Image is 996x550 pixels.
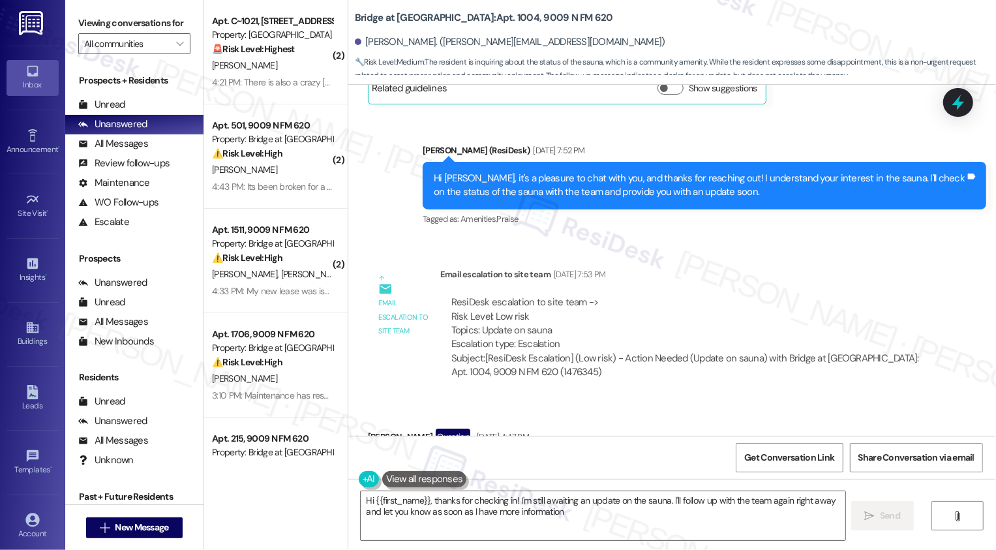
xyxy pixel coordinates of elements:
[78,98,125,112] div: Unread
[451,296,920,352] div: ResiDesk escalation to site team -> Risk Level: Low risk Topics: Update on sauna Escalation type:...
[45,271,47,280] span: •
[212,252,282,264] strong: ⚠️ Risk Level: High
[78,157,170,170] div: Review follow-ups
[212,328,333,341] div: Apt. 1706, 9009 N FM 620
[7,252,59,288] a: Insights •
[212,14,333,28] div: Apt. C~1021, [STREET_ADDRESS]
[78,137,148,151] div: All Messages
[78,414,147,428] div: Unanswered
[7,60,59,95] a: Inbox
[212,76,710,88] div: 4:21 PM: There is also a crazy [DEMOGRAPHIC_DATA] living next door bringing all kinds of homeless...
[212,390,734,401] div: 3:10 PM: Maintenance has responded to the mold related work orders and said they will circle back...
[7,381,59,416] a: Leads
[689,82,757,95] label: Show suggestions
[497,213,519,224] span: Praise
[212,147,282,159] strong: ⚠️ Risk Level: High
[78,13,190,33] label: Viewing conversations for
[212,432,333,446] div: Apt. 215, 9009 N FM 620
[474,430,529,444] div: [DATE] 4:47 PM
[78,196,158,209] div: WO Follow-ups
[858,451,974,465] span: Share Conversation via email
[880,509,900,523] span: Send
[7,509,59,544] a: Account
[530,144,585,157] div: [DATE] 7:52 PM
[355,57,424,67] strong: 🔧 Risk Level: Medium
[212,28,333,42] div: Property: [GEOGRAPHIC_DATA]
[7,445,59,480] a: Templates •
[850,443,983,472] button: Share Conversation via email
[212,181,391,192] div: 4:43 PM: Its been broken for a few weeks now...
[212,356,282,368] strong: ⚠️ Risk Level: High
[212,43,295,55] strong: 🚨 Risk Level: Highest
[355,11,613,25] b: Bridge at [GEOGRAPHIC_DATA]: Apt. 1004, 9009 N FM 620
[65,490,204,504] div: Past + Future Residents
[378,296,429,338] div: Email escalation to site team
[176,38,183,49] i: 
[78,453,134,467] div: Unknown
[212,132,333,146] div: Property: Bridge at [GEOGRAPHIC_DATA]
[212,237,333,251] div: Property: Bridge at [GEOGRAPHIC_DATA]
[100,523,110,533] i: 
[865,511,875,521] i: 
[436,429,470,445] div: Question
[115,521,168,534] span: New Message
[423,209,986,228] div: Tagged as:
[212,164,277,176] span: [PERSON_NAME]
[355,35,665,49] div: [PERSON_NAME]. ([PERSON_NAME][EMAIL_ADDRESS][DOMAIN_NAME])
[84,33,170,54] input: All communities
[78,117,147,131] div: Unanswered
[65,371,204,384] div: Residents
[212,119,333,132] div: Apt. 501, 9009 N FM 620
[361,491,845,540] textarea: Hi {{first_name}}, thanks for checking in! I'm still awaiting an update on the sauna. I'll follow...
[212,59,277,71] span: [PERSON_NAME]
[58,143,60,152] span: •
[212,223,333,237] div: Apt. 1511, 9009 N FM 620
[434,172,965,200] div: Hi [PERSON_NAME], it's a pleasure to chat with you, and thanks for reaching out! I understand you...
[551,267,606,281] div: [DATE] 7:53 PM
[451,352,920,380] div: Subject: [ResiDesk Escalation] (Low risk) - Action Needed (Update on sauna) with Bridge at [GEOGR...
[78,296,125,309] div: Unread
[212,268,281,280] span: [PERSON_NAME]
[19,11,46,35] img: ResiDesk Logo
[460,213,497,224] span: Amenities ,
[78,395,125,408] div: Unread
[736,443,843,472] button: Get Conversation Link
[7,316,59,352] a: Buildings
[851,501,914,530] button: Send
[212,285,522,297] div: 4:33 PM: My new lease was issued [DATE]. And she was not listed as an occupant.
[78,276,147,290] div: Unanswered
[744,451,834,465] span: Get Conversation Link
[372,82,447,100] div: Related guidelines
[212,373,277,384] span: [PERSON_NAME]
[50,463,52,472] span: •
[368,429,529,450] div: [PERSON_NAME]
[953,511,963,521] i: 
[355,55,996,84] span: : The resident is inquiring about the status of the sauna, which is a community amenity. While th...
[78,335,154,348] div: New Inbounds
[212,341,333,355] div: Property: Bridge at [GEOGRAPHIC_DATA]
[78,215,129,229] div: Escalate
[78,434,148,448] div: All Messages
[78,176,150,190] div: Maintenance
[78,315,148,329] div: All Messages
[47,207,49,216] span: •
[212,446,333,459] div: Property: Bridge at [GEOGRAPHIC_DATA]
[423,144,986,162] div: [PERSON_NAME] (ResiDesk)
[86,517,183,538] button: New Message
[7,189,59,224] a: Site Visit •
[65,74,204,87] div: Prospects + Residents
[440,267,931,286] div: Email escalation to site team
[280,268,346,280] span: [PERSON_NAME]
[65,252,204,266] div: Prospects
